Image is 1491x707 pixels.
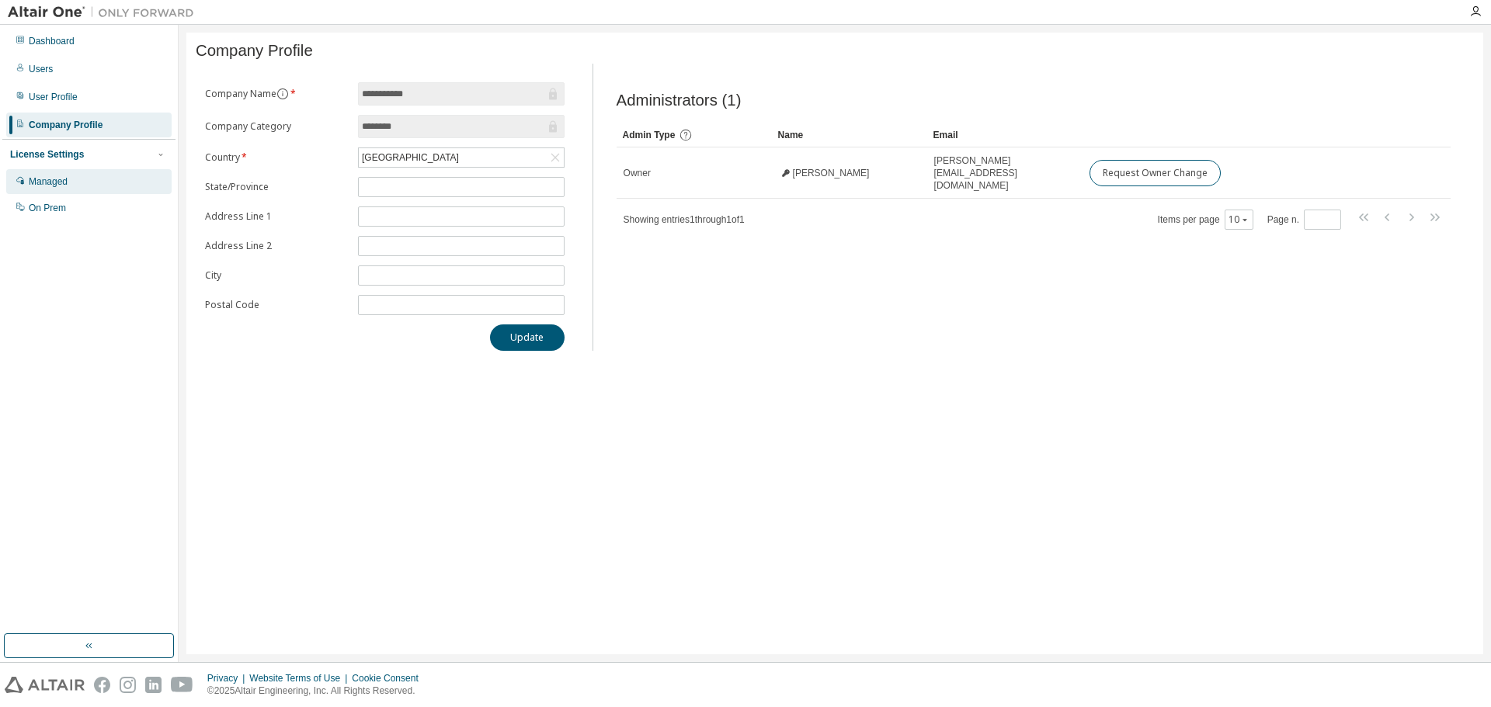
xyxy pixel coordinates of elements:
[10,148,84,161] div: License Settings
[145,677,162,693] img: linkedin.svg
[205,299,349,311] label: Postal Code
[205,88,349,100] label: Company Name
[1090,160,1221,186] button: Request Owner Change
[1267,210,1341,230] span: Page n.
[29,202,66,214] div: On Prem
[490,324,565,351] button: Update
[276,88,289,100] button: information
[205,240,349,252] label: Address Line 2
[29,175,68,188] div: Managed
[933,123,1076,147] div: Email
[359,148,564,167] div: [GEOGRAPHIC_DATA]
[1229,213,1249,226] button: 10
[205,120,349,133] label: Company Category
[624,214,745,225] span: Showing entries 1 through 1 of 1
[623,130,676,140] span: Admin Type
[352,672,427,684] div: Cookie Consent
[778,123,921,147] div: Name
[171,677,193,693] img: youtube.svg
[94,677,110,693] img: facebook.svg
[29,91,78,103] div: User Profile
[1158,210,1253,230] span: Items per page
[205,151,349,164] label: Country
[29,35,75,47] div: Dashboard
[207,684,428,698] p: © 2025 Altair Engineering, Inc. All Rights Reserved.
[196,42,313,60] span: Company Profile
[29,63,53,75] div: Users
[934,154,1076,192] span: [PERSON_NAME][EMAIL_ADDRESS][DOMAIN_NAME]
[5,677,85,693] img: altair_logo.svg
[29,119,103,131] div: Company Profile
[205,269,349,282] label: City
[793,167,870,179] span: [PERSON_NAME]
[249,672,352,684] div: Website Terms of Use
[617,92,742,109] span: Administrators (1)
[120,677,136,693] img: instagram.svg
[624,167,651,179] span: Owner
[8,5,202,20] img: Altair One
[205,210,349,223] label: Address Line 1
[207,672,249,684] div: Privacy
[205,181,349,193] label: State/Province
[360,149,461,166] div: [GEOGRAPHIC_DATA]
